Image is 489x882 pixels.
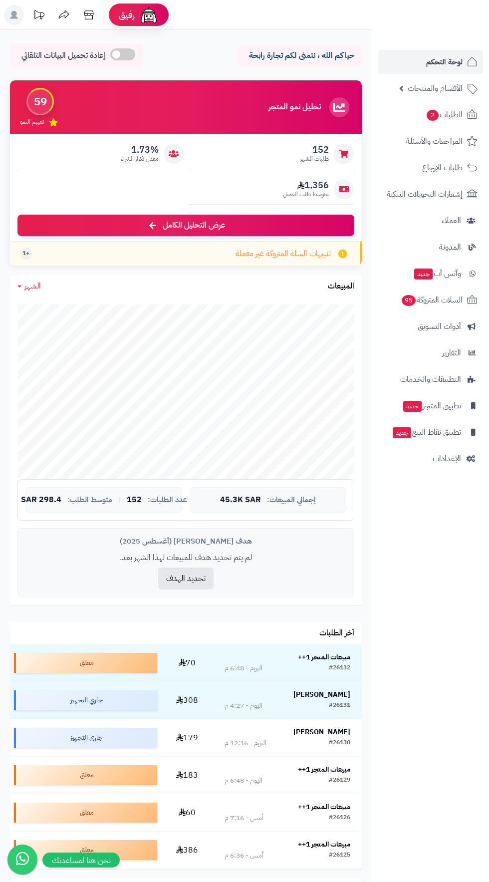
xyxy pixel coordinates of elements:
a: عرض التحليل الكامل [17,215,354,236]
span: 298.4 SAR [21,496,61,505]
a: تطبيق نقاط البيعجديد [378,420,483,444]
div: #26131 [329,701,350,711]
div: جاري التجهيز [14,728,157,748]
div: #26132 [329,663,350,673]
div: #26129 [329,776,350,786]
td: 70 [161,644,213,681]
a: التقارير [378,341,483,365]
div: جاري التجهيز [14,690,157,710]
span: 95 [402,295,416,306]
div: معلق [14,765,157,785]
span: 1.73% [121,144,159,155]
div: اليوم - 12:16 م [225,738,266,748]
a: إشعارات التحويلات البنكية [378,182,483,206]
span: طلبات الإرجاع [422,161,463,175]
span: جديد [414,269,433,280]
span: 1,356 [283,180,329,191]
div: أمس - 6:36 م [225,851,263,861]
span: 152 [300,144,329,155]
span: الإعدادات [433,452,461,466]
span: التطبيقات والخدمات [400,372,461,386]
span: 152 [127,496,142,505]
div: معلق [14,840,157,860]
span: السلات المتروكة [401,293,463,307]
span: جديد [393,427,411,438]
span: تطبيق المتجر [402,399,461,413]
a: تحديثات المنصة [26,5,51,27]
span: وآتس آب [413,267,461,281]
span: متوسط الطلب: [67,496,112,504]
strong: [PERSON_NAME] [293,727,350,737]
h3: آخر الطلبات [319,629,354,638]
strong: [PERSON_NAME] [293,689,350,700]
div: أمس - 7:16 م [225,813,263,823]
span: الطلبات [426,108,463,122]
img: ai-face.png [139,5,159,25]
a: التطبيقات والخدمات [378,367,483,391]
div: #26130 [329,738,350,748]
a: الطلبات2 [378,103,483,127]
span: عرض التحليل الكامل [163,220,225,231]
span: المراجعات والأسئلة [406,134,463,148]
a: طلبات الإرجاع [378,156,483,180]
button: تحديد الهدف [158,568,214,589]
strong: مبيعات المتجر 1++ [298,764,350,775]
span: إعادة تحميل البيانات التلقائي [21,50,105,61]
a: لوحة التحكم [378,50,483,74]
div: هدف [PERSON_NAME] (أغسطس 2025) [25,536,346,547]
a: الإعدادات [378,447,483,471]
span: 45.3K SAR [220,496,261,505]
div: معلق [14,803,157,823]
td: 60 [161,794,213,831]
span: تطبيق نقاط البيع [392,425,461,439]
a: تطبيق المتجرجديد [378,394,483,418]
span: +1 [22,249,29,258]
strong: مبيعات المتجر 1++ [298,652,350,662]
a: الشهر [17,281,41,292]
div: معلق [14,653,157,673]
span: 2 [427,110,439,121]
h3: تحليل نمو المتجر [268,103,321,112]
span: معدل تكرار الشراء [121,155,159,163]
span: المدونة [439,240,461,254]
a: وآتس آبجديد [378,262,483,286]
span: العملاء [442,214,461,228]
span: متوسط طلب العميل [283,190,329,199]
div: #26126 [329,813,350,823]
span: جديد [403,401,422,412]
span: طلبات الشهر [300,155,329,163]
span: تنبيهات السلة المتروكة غير مفعلة [236,248,331,260]
span: رفيق [119,9,135,21]
p: حياكم الله ، نتمنى لكم تجارة رابحة [244,50,354,61]
span: الأقسام والمنتجات [408,81,463,95]
a: المراجعات والأسئلة [378,129,483,153]
span: | [118,496,121,504]
strong: مبيعات المتجر 1++ [298,839,350,850]
div: #26125 [329,851,350,861]
strong: مبيعات المتجر 1++ [298,802,350,812]
span: التقارير [442,346,461,360]
td: 183 [161,757,213,794]
a: أدوات التسويق [378,314,483,338]
h3: المبيعات [328,282,354,291]
span: الشهر [24,280,41,292]
td: 308 [161,682,213,719]
span: إجمالي المبيعات: [267,496,316,504]
span: تقييم النمو [20,118,44,126]
a: السلات المتروكة95 [378,288,483,312]
span: أدوات التسويق [418,319,461,333]
span: لوحة التحكم [426,55,463,69]
td: 179 [161,719,213,756]
p: لم يتم تحديد هدف للمبيعات لهذا الشهر بعد. [25,552,346,564]
a: العملاء [378,209,483,233]
div: اليوم - 6:48 م [225,663,262,673]
td: 386 [161,832,213,869]
div: اليوم - 4:27 م [225,701,262,711]
span: عدد الطلبات: [148,496,187,504]
span: إشعارات التحويلات البنكية [387,187,463,201]
a: المدونة [378,235,483,259]
div: اليوم - 6:48 م [225,776,262,786]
